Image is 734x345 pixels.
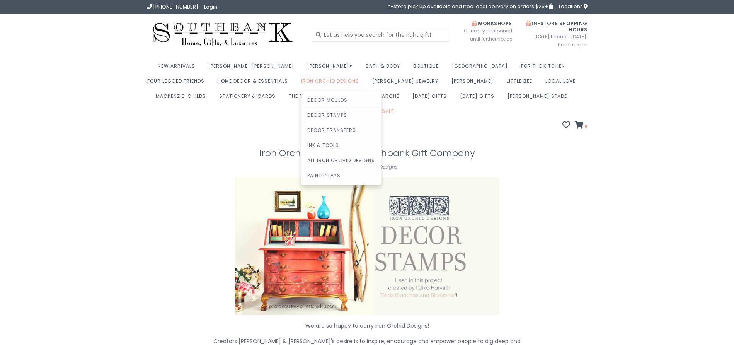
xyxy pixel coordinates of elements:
a: Iron Orchid Designs [301,76,363,91]
a: [DATE] Gifts [412,91,451,106]
div: / [147,163,588,171]
a: All Iron Orchid Designs [303,153,379,168]
span: [DATE] through [DATE]: 10am to 5pm [524,32,588,49]
a: Little Bee [507,76,536,91]
a: Local Love [545,76,579,91]
a: [DATE] Gifts [460,91,498,106]
span: Workshops [472,20,512,27]
a: Boutique [413,61,443,76]
a: Login [204,3,217,10]
span: In-Store Shopping Hours [526,20,588,33]
span: Currently postponed until further notice [454,27,512,43]
span: in-store pick up available and free local delivery on orders $25+ [387,4,553,9]
a: MacKenzie-Childs [156,91,210,106]
a: New Arrivals [158,61,199,76]
a: Locations [556,4,588,9]
a: [GEOGRAPHIC_DATA] [452,61,512,76]
a: Four Legged Friends [147,76,208,91]
a: Le Bee Marché [361,91,403,106]
a: [PERSON_NAME] [451,76,497,91]
span: [PHONE_NUMBER] [153,3,198,10]
a: Decor Moulds [303,93,379,108]
a: Ink & Tools [303,138,379,153]
a: 0 [575,122,588,130]
p: We are so happy to carry Iron Orchid Designs! [235,321,499,331]
a: Paint Inlays [303,168,379,183]
a: Stationery & Cards [219,91,279,106]
a: Sale [376,106,398,121]
a: Decor Transfers [303,123,379,138]
img: Southbank Gift Company -- Home, Gifts, and Luxuries [147,20,299,49]
a: [PHONE_NUMBER] [147,3,198,10]
a: Bath & Body [366,61,404,76]
span: 0 [584,123,588,129]
a: [PERSON_NAME] [PERSON_NAME] [208,61,298,76]
a: Home Decor & Essentials [218,76,292,91]
input: Let us help you search for the right gift! [312,28,449,42]
a: The perfect gift for: [289,91,351,106]
a: [PERSON_NAME] Spade [507,91,571,106]
a: [PERSON_NAME] Jewelry [372,76,442,91]
span: Locations [559,3,588,10]
a: For the Kitchen [521,61,569,76]
a: Decor Stamps [303,108,379,123]
h1: Iron Orchid Designs at Southbank Gift Company [147,148,588,158]
a: [PERSON_NAME]® [307,61,356,76]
